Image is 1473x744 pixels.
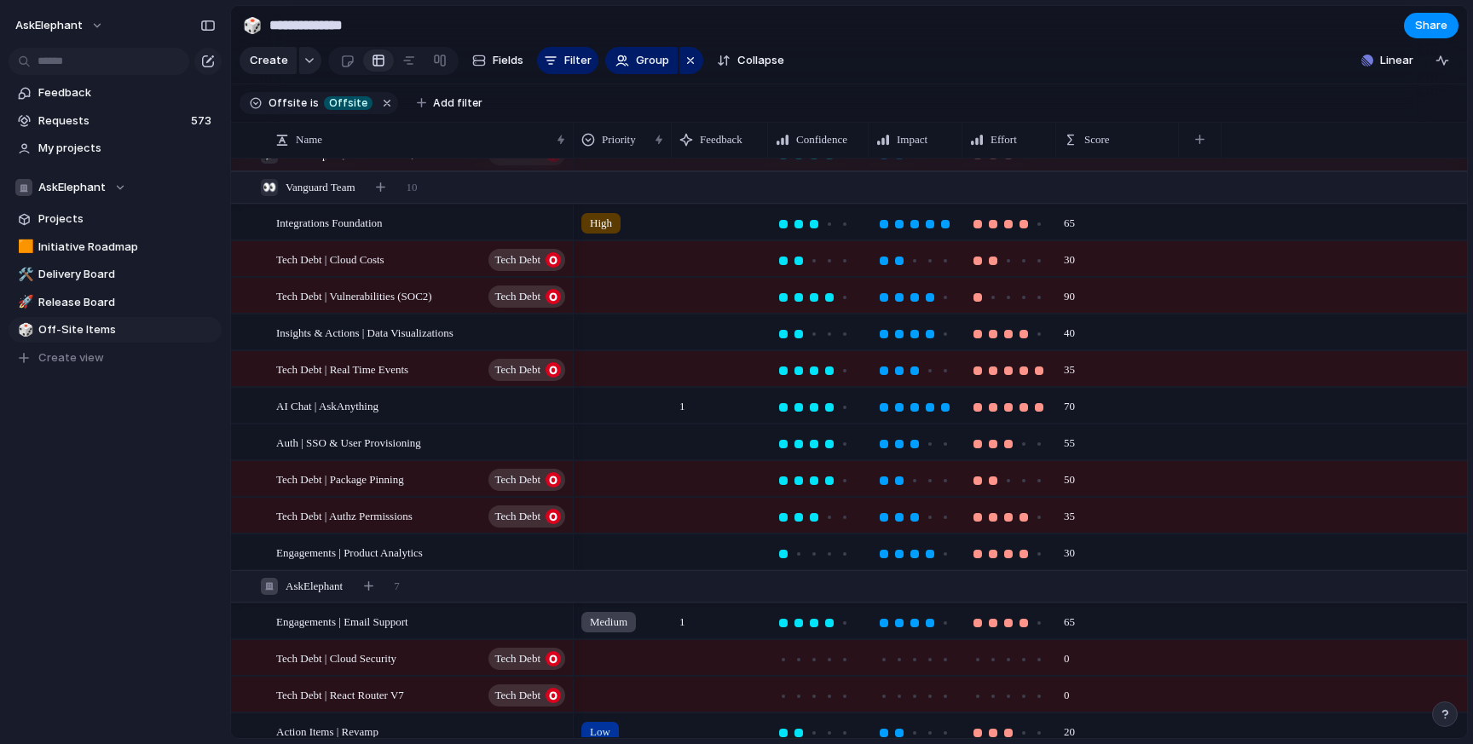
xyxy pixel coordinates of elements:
[38,239,216,256] span: Initiative Roadmap
[488,505,565,528] button: Tech Debt
[1057,352,1082,378] span: 35
[15,321,32,338] button: 🎲
[191,112,215,130] span: 573
[38,140,216,157] span: My projects
[15,17,83,34] span: AskElephant
[494,468,540,492] span: Tech Debt
[590,215,612,232] span: High
[9,234,222,260] div: 🟧Initiative Roadmap
[9,262,222,287] a: 🛠️Delivery Board
[321,94,376,112] button: Offsite
[18,265,30,285] div: 🛠️
[310,95,319,111] span: is
[737,52,784,69] span: Collapse
[433,95,482,111] span: Add filter
[18,320,30,340] div: 🎲
[673,604,692,631] span: 1
[710,47,791,74] button: Collapse
[276,285,432,305] span: Tech Debt | Vulnerabilities (SOC2)
[9,80,222,106] a: Feedback
[1057,279,1082,305] span: 90
[488,684,565,707] button: Tech Debt
[38,112,186,130] span: Requests
[494,248,540,272] span: Tech Debt
[239,12,266,39] button: 🎲
[8,12,113,39] button: AskElephant
[1057,242,1082,268] span: 30
[276,611,408,631] span: Engagements | Email Support
[605,47,678,74] button: Group
[296,131,322,148] span: Name
[1057,315,1082,342] span: 40
[250,52,288,69] span: Create
[9,317,222,343] a: 🎲Off-Site Items
[488,285,565,308] button: Tech Debt
[9,175,222,200] button: AskElephant
[329,95,367,111] span: Offsite
[465,47,530,74] button: Fields
[488,249,565,271] button: Tech Debt
[276,212,383,232] span: Integrations Foundation
[636,52,669,69] span: Group
[494,505,540,528] span: Tech Debt
[276,249,384,268] span: Tech Debt | Cloud Costs
[9,345,222,371] button: Create view
[9,108,222,134] a: Requests573
[276,322,453,342] span: Insights & Actions | Data Visualizations
[307,94,322,112] button: is
[38,179,106,196] span: AskElephant
[276,395,378,415] span: AI Chat | AskAnything
[897,131,927,148] span: Impact
[1057,499,1082,525] span: 35
[38,294,216,311] span: Release Board
[286,179,355,196] span: Vanguard Team
[9,290,222,315] a: 🚀Release Board
[1415,17,1447,34] span: Share
[15,266,32,283] button: 🛠️
[1057,678,1077,704] span: 0
[276,684,404,704] span: Tech Debt | React Router V7
[1057,389,1082,415] span: 70
[1057,535,1082,562] span: 30
[9,136,222,161] a: My projects
[673,389,692,415] span: 1
[700,131,742,148] span: Feedback
[276,359,408,378] span: Tech Debt | Real Time Events
[488,648,565,670] button: Tech Debt
[38,84,216,101] span: Feedback
[38,321,216,338] span: Off-Site Items
[407,179,418,196] span: 10
[494,647,540,671] span: Tech Debt
[493,52,523,69] span: Fields
[38,266,216,283] span: Delivery Board
[276,542,423,562] span: Engagements | Product Analytics
[564,52,592,69] span: Filter
[269,95,307,111] span: Offsite
[1057,641,1077,667] span: 0
[494,285,540,309] span: Tech Debt
[1355,48,1420,73] button: Linear
[494,358,540,382] span: Tech Debt
[590,724,610,741] span: Low
[38,349,104,366] span: Create view
[1057,425,1082,452] span: 55
[488,469,565,491] button: Tech Debt
[38,211,216,228] span: Projects
[1380,52,1413,69] span: Linear
[18,237,30,257] div: 🟧
[1057,604,1082,631] span: 65
[602,131,636,148] span: Priority
[240,47,297,74] button: Create
[286,578,343,595] span: AskElephant
[15,294,32,311] button: 🚀
[1057,462,1082,488] span: 50
[537,47,598,74] button: Filter
[796,131,847,148] span: Confidence
[276,505,413,525] span: Tech Debt | Authz Permissions
[276,721,378,741] span: Action Items | Revamp
[276,432,421,452] span: Auth | SSO & User Provisioning
[261,179,278,196] div: 👀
